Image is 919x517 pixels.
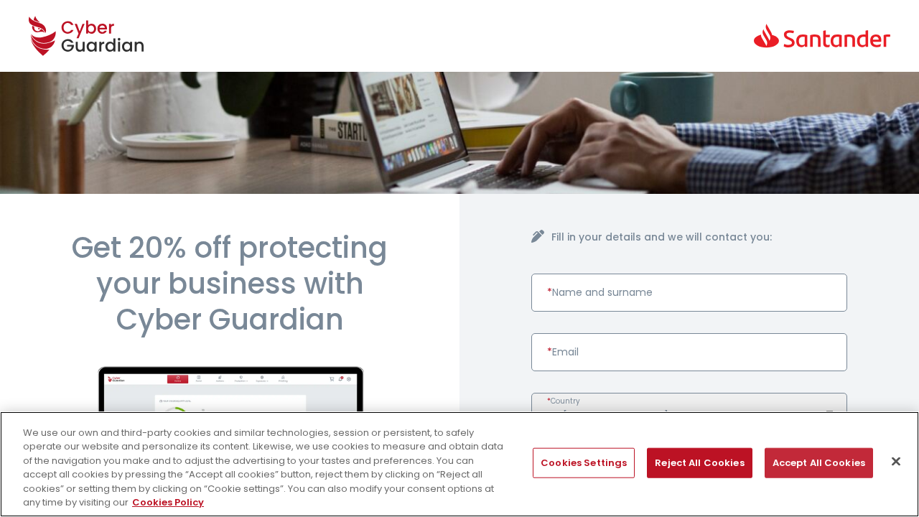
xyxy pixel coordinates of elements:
[765,448,873,478] button: Accept All Cookies
[880,446,912,478] button: Close
[23,426,505,510] div: We use our own and third-party cookies and similar technologies, session or persistent, to safely...
[647,448,752,478] button: Reject All Cookies
[533,448,635,478] button: Cookies Settings, Opens the preference center dialog
[132,495,204,509] a: More information about your privacy, opens in a new tab
[72,230,388,337] h1: Get 20% off protecting your business with Cyber Guardian
[551,230,847,245] h4: Fill in your details and we will contact you:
